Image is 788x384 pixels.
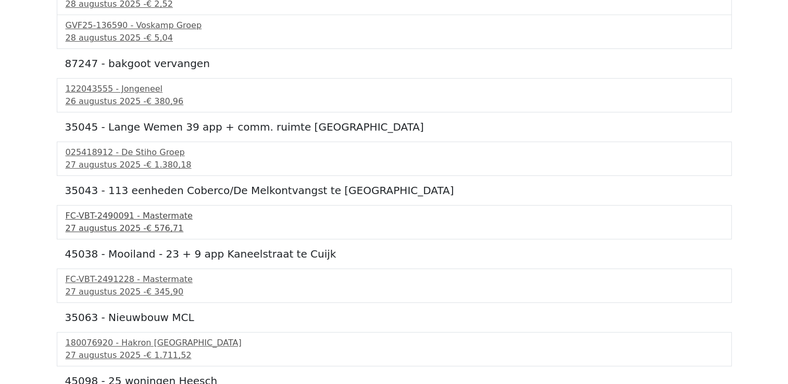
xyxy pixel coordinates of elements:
a: 122043555 - Jongeneel26 augustus 2025 -€ 380,96 [66,83,723,108]
h5: 45038 - Mooiland - 23 + 9 app Kaneelstraat te Cuijk [65,248,723,260]
div: 27 augustus 2025 - [66,159,723,171]
h5: 87247 - bakgoot vervangen [65,57,723,70]
h5: 35043 - 113 eenheden Coberco/De Melkontvangst te [GEOGRAPHIC_DATA] [65,184,723,197]
span: € 345,90 [146,287,183,297]
a: FC-VBT-2490091 - Mastermate27 augustus 2025 -€ 576,71 [66,210,723,235]
div: FC-VBT-2490091 - Mastermate [66,210,723,222]
div: 28 augustus 2025 - [66,32,723,44]
a: 180076920 - Hakron [GEOGRAPHIC_DATA]27 augustus 2025 -€ 1.711,52 [66,337,723,362]
div: 180076920 - Hakron [GEOGRAPHIC_DATA] [66,337,723,349]
div: GVF25-136590 - Voskamp Groep [66,19,723,32]
h5: 35045 - Lange Wemen 39 app + comm. ruimte [GEOGRAPHIC_DATA] [65,121,723,133]
a: FC-VBT-2491228 - Mastermate27 augustus 2025 -€ 345,90 [66,273,723,298]
div: FC-VBT-2491228 - Mastermate [66,273,723,286]
div: 025418912 - De Stiho Groep [66,146,723,159]
span: € 1.380,18 [146,160,192,170]
div: 26 augustus 2025 - [66,95,723,108]
div: 27 augustus 2025 - [66,349,723,362]
div: 27 augustus 2025 - [66,222,723,235]
span: € 380,96 [146,96,183,106]
a: 025418912 - De Stiho Groep27 augustus 2025 -€ 1.380,18 [66,146,723,171]
span: € 1.711,52 [146,350,192,360]
div: 27 augustus 2025 - [66,286,723,298]
div: 122043555 - Jongeneel [66,83,723,95]
a: GVF25-136590 - Voskamp Groep28 augustus 2025 -€ 5,04 [66,19,723,44]
span: € 5,04 [146,33,173,43]
span: € 576,71 [146,223,183,233]
h5: 35063 - Nieuwbouw MCL [65,311,723,324]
